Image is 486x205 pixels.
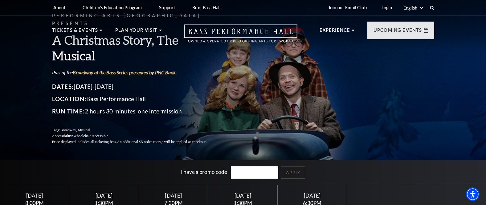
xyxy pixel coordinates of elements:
[52,82,222,92] p: [DATE]-[DATE]
[402,5,424,11] select: Select:
[52,94,222,104] p: Bass Performance Hall
[52,139,222,145] p: Price displayed includes all ticketing fees.
[77,192,131,199] div: [DATE]
[60,128,90,132] span: Broadway, Musical
[146,192,201,199] div: [DATE]
[159,5,175,10] p: Support
[52,83,74,90] span: Dates:
[52,133,222,139] p: Accessibility:
[52,108,85,115] span: Run Time:
[73,69,176,75] a: Broadway at the Bass Series presented by PNC Bank
[320,27,350,38] p: Experience
[52,69,222,76] p: Part of the
[52,95,87,102] span: Location:
[374,27,422,38] p: Upcoming Events
[466,187,480,201] div: Accessibility Menu
[52,127,222,133] p: Tags:
[192,5,221,10] p: Rent Bass Hall
[216,192,270,199] div: [DATE]
[181,169,227,175] label: I have a promo code
[117,140,206,144] span: An additional $5 order charge will be applied at checkout.
[52,27,98,38] p: Tickets & Events
[83,5,142,10] p: Children's Education Program
[73,134,108,138] span: Wheelchair Accessible
[115,27,157,38] p: Plan Your Visit
[53,5,66,10] p: About
[7,192,62,199] div: [DATE]
[285,192,340,199] div: [DATE]
[52,106,222,116] p: 2 hours 30 minutes, one intermission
